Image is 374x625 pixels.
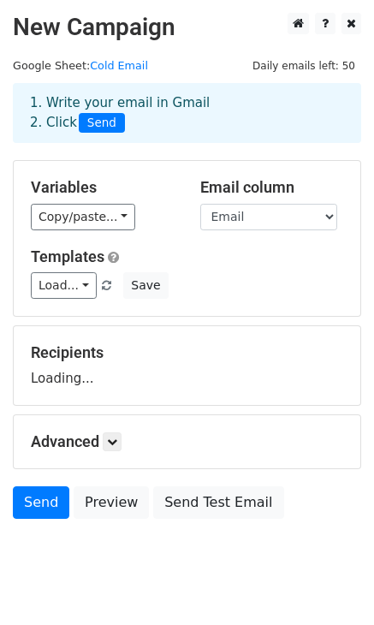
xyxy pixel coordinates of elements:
[31,343,343,388] div: Loading...
[79,113,125,134] span: Send
[13,13,361,42] h2: New Campaign
[31,432,343,451] h5: Advanced
[31,247,104,265] a: Templates
[246,59,361,72] a: Daily emails left: 50
[90,59,148,72] a: Cold Email
[31,343,343,362] h5: Recipients
[17,93,357,133] div: 1. Write your email in Gmail 2. Click
[123,272,168,299] button: Save
[200,178,344,197] h5: Email column
[153,486,283,519] a: Send Test Email
[246,57,361,75] span: Daily emails left: 50
[31,272,97,299] a: Load...
[74,486,149,519] a: Preview
[13,59,148,72] small: Google Sheet:
[31,178,175,197] h5: Variables
[13,486,69,519] a: Send
[31,204,135,230] a: Copy/paste...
